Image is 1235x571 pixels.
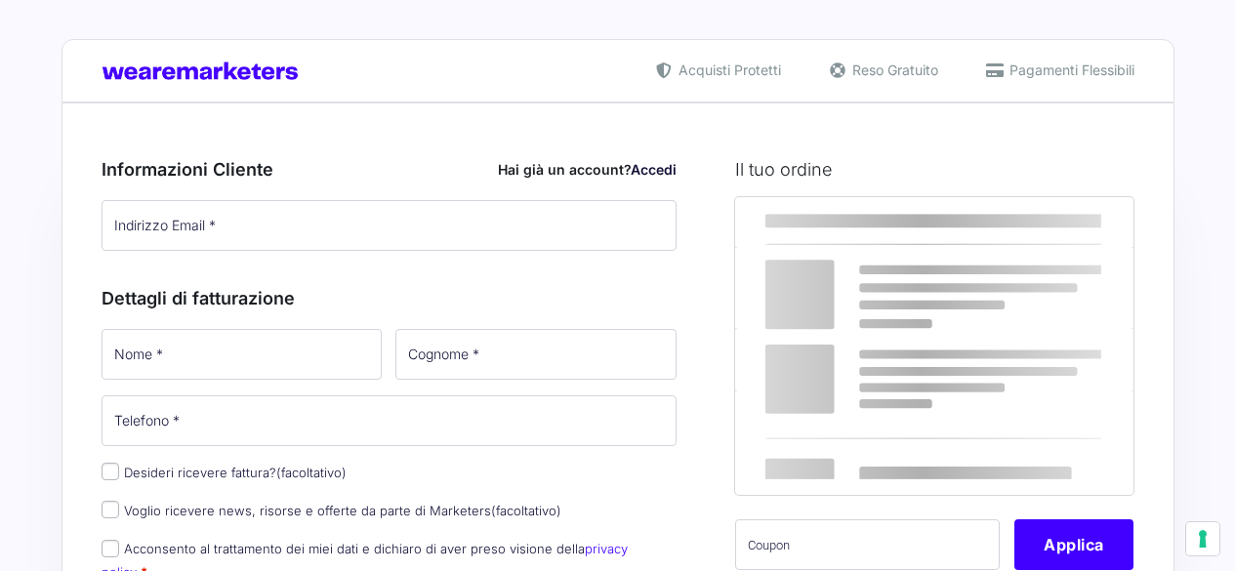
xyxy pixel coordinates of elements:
span: Reso Gratuito [847,60,938,80]
input: Acconsento al trattamento dei miei dati e dichiaro di aver preso visione dellaprivacy policy [102,540,119,557]
input: Telefono * [102,395,678,446]
th: Totale [735,390,984,495]
button: Applica [1014,519,1133,570]
th: Subtotale [735,329,984,390]
span: Acquisti Protetti [674,60,781,80]
input: Indirizzo Email * [102,200,678,251]
span: Pagamenti Flessibili [1005,60,1134,80]
span: (facoltativo) [276,465,347,480]
h3: Informazioni Cliente [102,156,678,183]
span: (facoltativo) [491,503,561,518]
input: Voglio ricevere news, risorse e offerte da parte di Marketers(facoltativo) [102,501,119,518]
input: Desideri ricevere fattura?(facoltativo) [102,463,119,480]
div: Hai già un account? [498,159,677,180]
a: Accedi [631,161,677,178]
button: Le tue preferenze relative al consenso per le tecnologie di tracciamento [1186,522,1219,555]
input: Coupon [735,519,1000,570]
h3: Il tuo ordine [735,156,1133,183]
th: Prodotto [735,197,984,248]
input: Nome * [102,329,383,380]
h3: Dettagli di fatturazione [102,285,678,311]
td: Marketers World 2025 - MW25 Ticket Standard [735,248,984,329]
th: Subtotale [984,197,1134,248]
label: Voglio ricevere news, risorse e offerte da parte di Marketers [102,503,561,518]
label: Desideri ricevere fattura? [102,465,347,480]
input: Cognome * [395,329,677,380]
